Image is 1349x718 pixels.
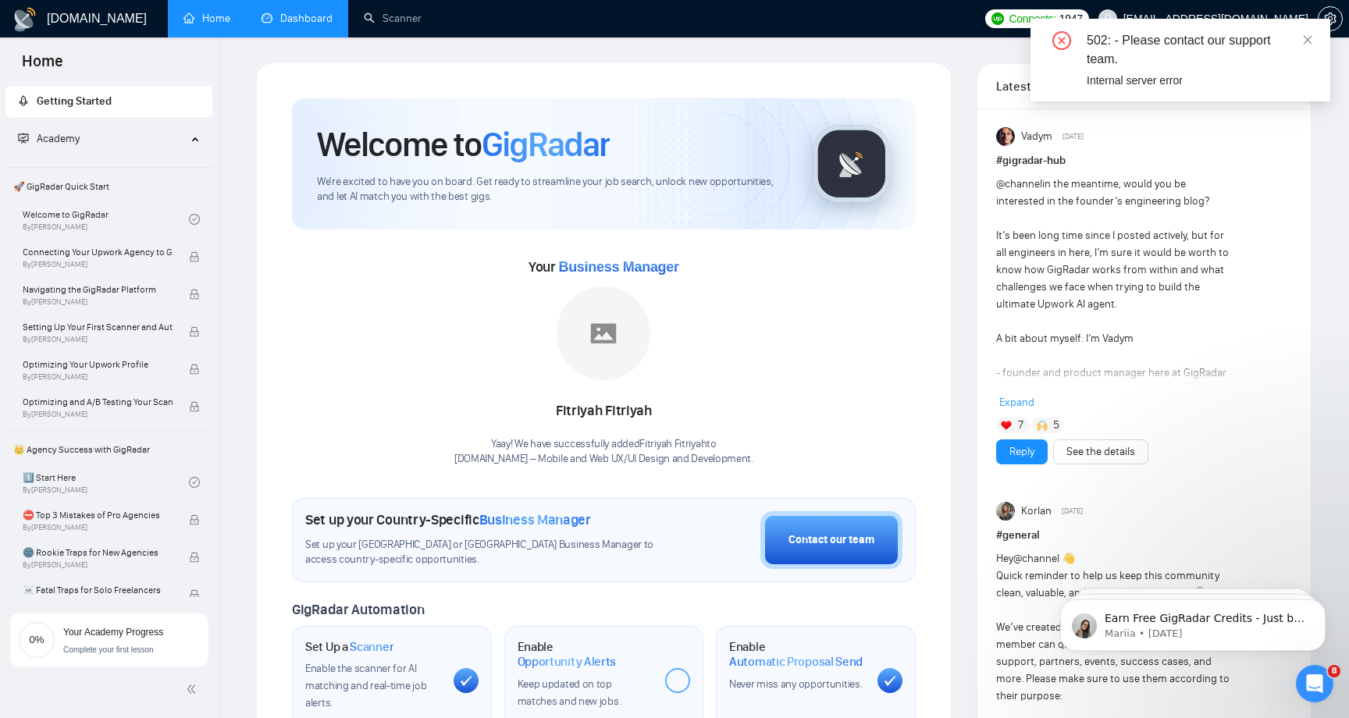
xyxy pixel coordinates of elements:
[189,477,200,488] span: check-circle
[1053,439,1148,464] button: See the details
[23,394,173,410] span: Optimizing and A/B Testing Your Scanner for Better Results
[1319,12,1342,25] span: setting
[18,95,29,106] span: rocket
[813,125,891,203] img: gigradar-logo.png
[189,514,200,525] span: lock
[1013,552,1059,565] span: @channel
[23,560,173,570] span: By [PERSON_NAME]
[1318,6,1343,31] button: setting
[9,50,76,83] span: Home
[1009,443,1034,460] a: Reply
[63,645,154,654] span: Complete your first lesson
[454,437,753,467] div: Yaay! We have successfully added Fitriyah Fitriyah to
[999,396,1034,409] span: Expand
[189,251,200,262] span: lock
[186,681,201,697] span: double-left
[1328,665,1340,677] span: 8
[1062,552,1075,565] span: 👋
[292,601,424,618] span: GigRadar Automation
[760,511,902,569] button: Contact our team
[479,511,591,528] span: Business Manager
[996,527,1292,544] h1: # general
[7,434,211,465] span: 👑 Agency Success with GigRadar
[305,511,591,528] h1: Set up your Country-Specific
[557,286,650,380] img: placeholder.png
[529,258,679,275] span: Your
[996,502,1015,521] img: Korlan
[364,12,422,25] a: searchScanner
[18,132,80,145] span: Academy
[23,372,173,382] span: By [PERSON_NAME]
[23,202,189,236] a: Welcome to GigRadarBy[PERSON_NAME]
[729,639,865,670] h1: Enable
[18,634,55,645] span: 0%
[23,260,173,269] span: By [PERSON_NAME]
[23,319,173,335] span: Setting Up Your First Scanner and Auto-Bidder
[37,132,80,145] span: Academy
[454,452,753,467] p: [DOMAIN_NAME] – Mobile and Web UX/UI Design and Development .
[996,127,1015,146] img: Vadym
[305,662,426,709] span: Enable the scanner for AI matching and real-time job alerts.
[189,589,200,600] span: lock
[1087,31,1312,69] div: 502: - Please contact our support team.
[317,175,788,204] span: We're excited to have you on board. Get ready to streamline your job search, unlock new opportuni...
[1102,13,1113,24] span: user
[454,398,753,425] div: Fitriyah Fitriyah
[1053,418,1059,433] span: 5
[1296,665,1333,702] iframe: Intercom live chat
[189,552,200,563] span: lock
[189,364,200,375] span: lock
[482,123,610,165] span: GigRadar
[1021,128,1052,145] span: Vadym
[1037,420,1048,431] img: 🙌
[1059,10,1083,27] span: 1947
[305,538,664,567] span: Set up your [GEOGRAPHIC_DATA] or [GEOGRAPHIC_DATA] Business Manager to access country-specific op...
[189,289,200,300] span: lock
[1066,443,1135,460] a: See the details
[996,176,1233,639] div: in the meantime, would you be interested in the founder’s engineering blog? It’s been long time s...
[189,214,200,225] span: check-circle
[996,152,1292,169] h1: # gigradar-hub
[1021,503,1052,520] span: Korlan
[262,12,333,25] a: dashboardDashboard
[518,639,653,670] h1: Enable
[37,94,112,108] span: Getting Started
[991,12,1004,25] img: upwork-logo.png
[23,297,173,307] span: By [PERSON_NAME]
[23,545,173,560] span: 🌚 Rookie Traps for New Agencies
[317,123,610,165] h1: Welcome to
[5,86,212,117] li: Getting Started
[23,282,173,297] span: Navigating the GigRadar Platform
[729,677,862,691] span: Never miss any opportunities.
[1037,567,1349,676] iframe: Intercom notifications message
[189,326,200,337] span: lock
[23,523,173,532] span: By [PERSON_NAME]
[1318,12,1343,25] a: setting
[996,177,1042,190] span: @channel
[305,639,393,655] h1: Set Up a
[23,465,189,499] a: 1️⃣ Start HereBy[PERSON_NAME]
[1062,130,1084,144] span: [DATE]
[68,45,269,430] span: Earn Free GigRadar Credits - Just by Sharing Your Story! 💬 Want more credits for sending proposal...
[18,133,29,144] span: fund-projection-screen
[518,677,621,708] span: Keep updated on top matches and new jobs.
[23,357,173,372] span: Optimizing Your Upwork Profile
[1052,31,1071,50] span: close-circle
[1001,420,1012,431] img: ❤️
[12,7,37,32] img: logo
[23,410,173,419] span: By [PERSON_NAME]
[558,259,678,275] span: Business Manager
[189,401,200,412] span: lock
[63,627,163,638] span: Your Academy Progress
[996,76,1092,96] span: Latest Posts from the GigRadar Community
[23,582,173,598] span: ☠️ Fatal Traps for Solo Freelancers
[23,244,173,260] span: Connecting Your Upwork Agency to GigRadar
[1062,504,1083,518] span: [DATE]
[518,654,617,670] span: Opportunity Alerts
[1302,34,1313,45] span: close
[996,439,1048,464] button: Reply
[7,171,211,202] span: 🚀 GigRadar Quick Start
[729,654,863,670] span: Automatic Proposal Send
